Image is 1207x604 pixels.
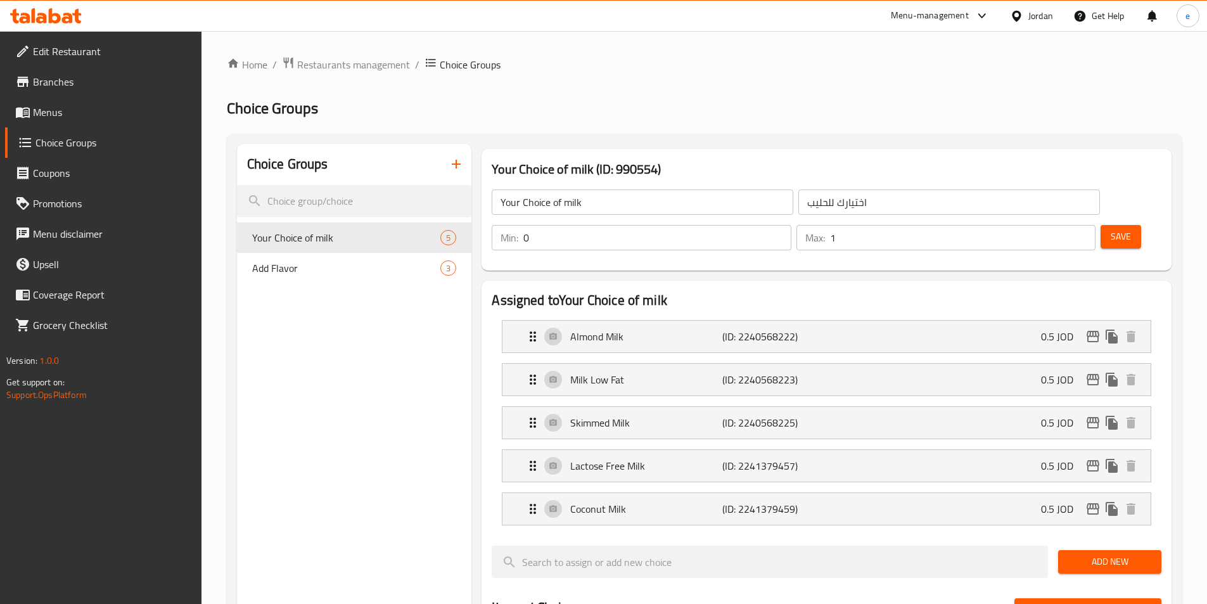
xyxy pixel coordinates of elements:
[1111,229,1131,245] span: Save
[1185,9,1190,23] span: e
[1083,370,1102,389] button: edit
[5,36,201,67] a: Edit Restaurant
[1121,456,1140,475] button: delete
[1083,327,1102,346] button: edit
[227,56,1182,73] nav: breadcrumb
[722,458,824,473] p: (ID: 2241379457)
[441,262,456,274] span: 3
[6,374,65,390] span: Get support on:
[39,352,59,369] span: 1.0.0
[1041,372,1083,387] p: 0.5 JOD
[33,105,191,120] span: Menus
[5,310,201,340] a: Grocery Checklist
[1102,413,1121,432] button: duplicate
[1102,327,1121,346] button: duplicate
[33,287,191,302] span: Coverage Report
[35,135,191,150] span: Choice Groups
[570,329,722,344] p: Almond Milk
[33,196,191,211] span: Promotions
[722,501,824,517] p: (ID: 2241379459)
[282,56,410,73] a: Restaurants management
[247,155,328,174] h2: Choice Groups
[6,352,37,369] span: Version:
[227,57,267,72] a: Home
[1041,329,1083,344] p: 0.5 JOD
[237,222,472,253] div: Your Choice of milk5
[502,493,1151,525] div: Expand
[5,280,201,310] a: Coverage Report
[722,372,824,387] p: (ID: 2240568223)
[440,260,456,276] div: Choices
[5,249,201,280] a: Upsell
[501,230,518,245] p: Min:
[33,74,191,89] span: Branches
[33,318,191,333] span: Grocery Checklist
[1068,554,1151,570] span: Add New
[415,57,419,72] li: /
[5,127,201,158] a: Choice Groups
[272,57,277,72] li: /
[502,364,1151,395] div: Expand
[33,44,191,59] span: Edit Restaurant
[33,165,191,181] span: Coupons
[502,407,1151,439] div: Expand
[441,232,456,244] span: 5
[492,358,1161,401] li: Expand
[5,97,201,127] a: Menus
[1121,327,1140,346] button: delete
[722,329,824,344] p: (ID: 2240568222)
[1102,370,1121,389] button: duplicate
[492,159,1161,179] h3: Your Choice of milk (ID: 990554)
[5,219,201,249] a: Menu disclaimer
[492,291,1161,310] h2: Assigned to Your Choice of milk
[492,401,1161,444] li: Expand
[252,230,441,245] span: Your Choice of milk
[1083,456,1102,475] button: edit
[805,230,825,245] p: Max:
[502,321,1151,352] div: Expand
[1101,225,1141,248] button: Save
[570,415,722,430] p: Skimmed Milk
[1083,499,1102,518] button: edit
[5,67,201,97] a: Branches
[722,415,824,430] p: (ID: 2240568225)
[33,257,191,272] span: Upsell
[297,57,410,72] span: Restaurants management
[570,372,722,387] p: Milk Low Fat
[1102,456,1121,475] button: duplicate
[237,185,472,217] input: search
[1121,413,1140,432] button: delete
[570,501,722,517] p: Coconut Milk
[5,158,201,188] a: Coupons
[1121,370,1140,389] button: delete
[1121,499,1140,518] button: delete
[502,450,1151,482] div: Expand
[1058,550,1161,574] button: Add New
[1041,458,1083,473] p: 0.5 JOD
[492,546,1048,578] input: search
[492,487,1161,530] li: Expand
[1028,9,1053,23] div: Jordan
[440,57,501,72] span: Choice Groups
[492,315,1161,358] li: Expand
[227,94,318,122] span: Choice Groups
[570,458,722,473] p: Lactose Free Milk
[33,226,191,241] span: Menu disclaimer
[440,230,456,245] div: Choices
[5,188,201,219] a: Promotions
[1083,413,1102,432] button: edit
[891,8,969,23] div: Menu-management
[252,260,441,276] span: Add Flavor
[237,253,472,283] div: Add Flavor3
[6,387,87,403] a: Support.OpsPlatform
[492,444,1161,487] li: Expand
[1041,415,1083,430] p: 0.5 JOD
[1102,499,1121,518] button: duplicate
[1041,501,1083,517] p: 0.5 JOD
